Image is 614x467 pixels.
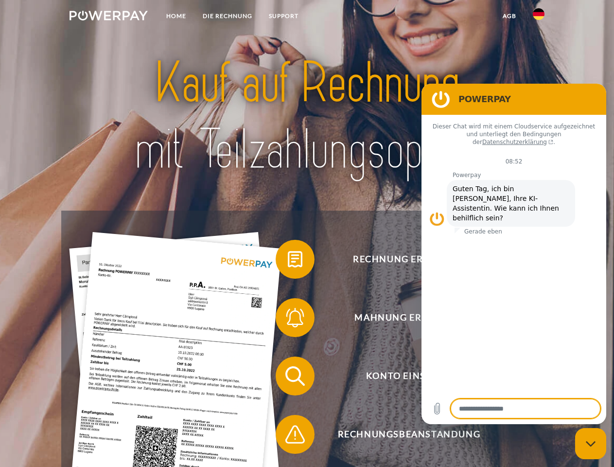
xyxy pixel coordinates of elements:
img: qb_bill.svg [283,247,307,271]
button: Rechnung erhalten? [276,240,528,279]
img: qb_warning.svg [283,422,307,447]
img: logo-powerpay-white.svg [70,11,148,20]
button: Rechnungsbeanstandung [276,415,528,454]
a: DIE RECHNUNG [194,7,261,25]
iframe: Schaltfläche zum Öffnen des Messaging-Fensters; Konversation läuft [575,428,606,459]
button: Mahnung erhalten? [276,298,528,337]
img: qb_bell.svg [283,305,307,330]
span: Konto einsehen [290,357,528,395]
button: Konto einsehen [276,357,528,395]
span: Mahnung erhalten? [290,298,528,337]
iframe: Messaging-Fenster [421,84,606,424]
a: agb [494,7,525,25]
img: title-powerpay_de.svg [93,47,521,186]
img: de [533,8,544,20]
span: Rechnungsbeanstandung [290,415,528,454]
a: SUPPORT [261,7,307,25]
a: Home [158,7,194,25]
img: qb_search.svg [283,364,307,388]
span: Rechnung erhalten? [290,240,528,279]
